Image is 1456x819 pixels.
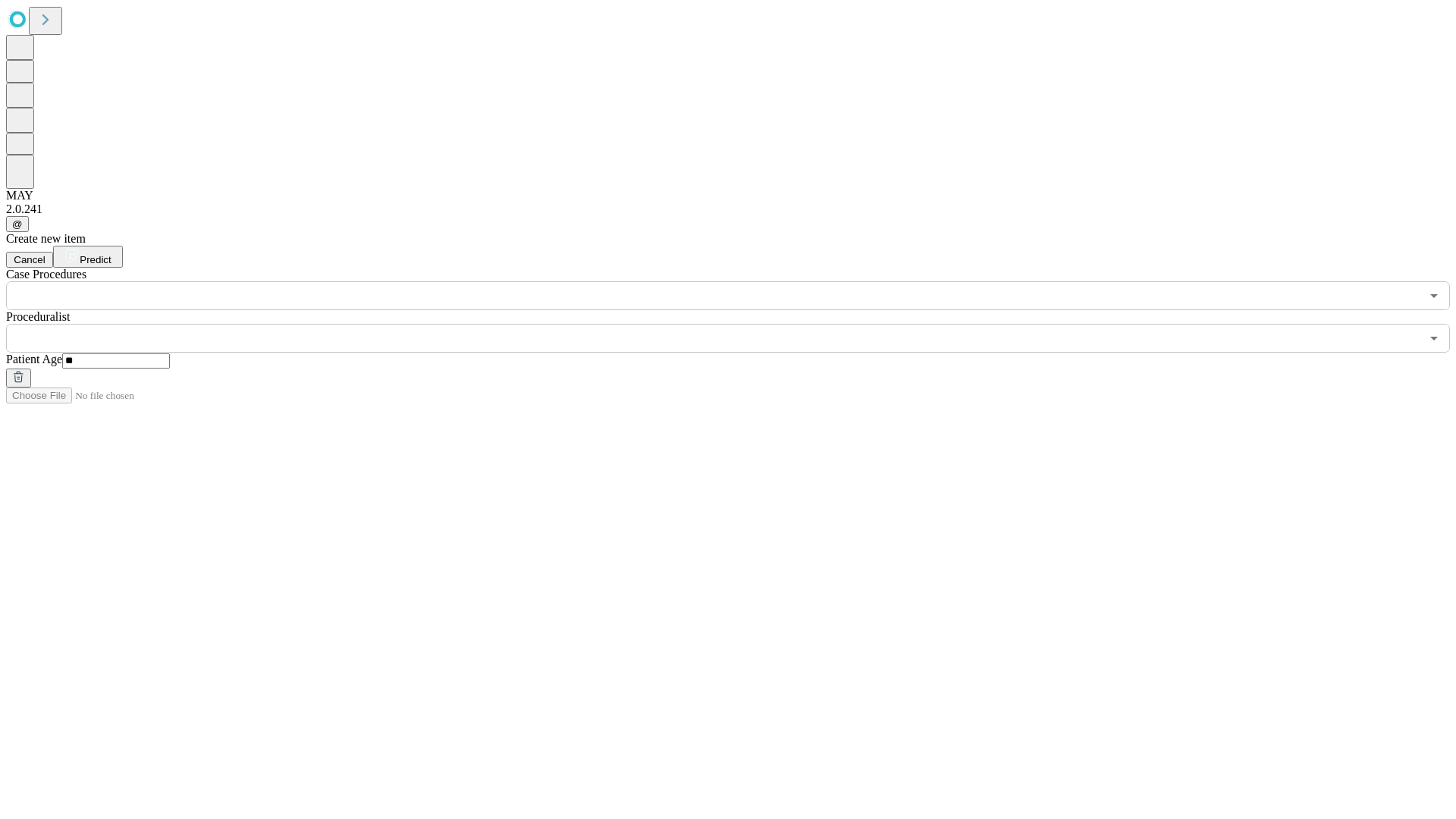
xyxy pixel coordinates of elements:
span: Predict [80,254,111,265]
span: Cancel [14,254,45,265]
div: 2.0.241 [6,202,1450,216]
span: Proceduralist [6,310,70,323]
button: Open [1423,285,1445,306]
span: Create new item [6,232,86,245]
button: @ [6,216,29,232]
span: Scheduled Procedure [6,268,86,281]
button: Predict [53,246,123,268]
div: MAY [6,189,1450,202]
span: @ [12,218,23,230]
span: Patient Age [6,353,62,366]
button: Open [1423,328,1445,349]
button: Cancel [6,252,53,268]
